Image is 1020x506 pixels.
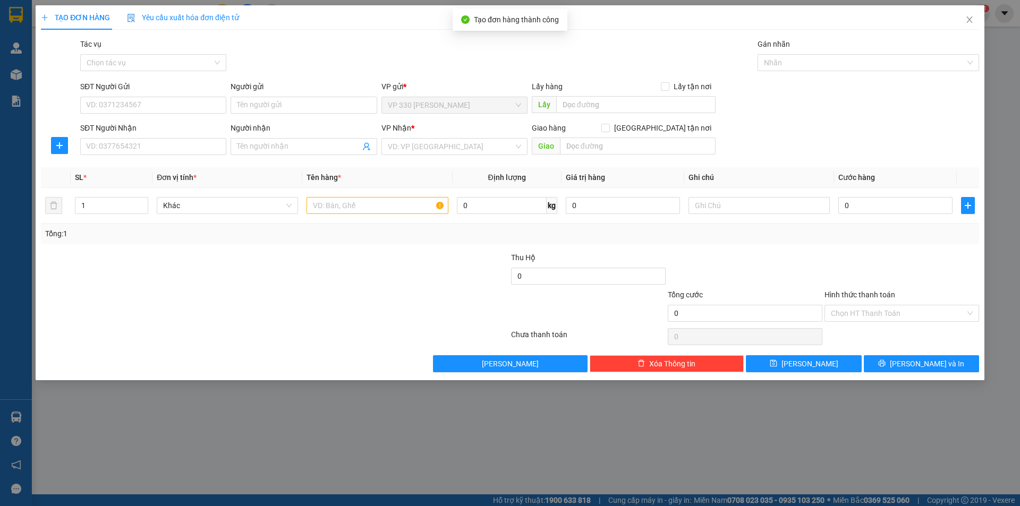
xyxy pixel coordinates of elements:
button: save[PERSON_NAME] [746,355,861,372]
span: [PERSON_NAME] [482,358,539,370]
span: Tên hàng [307,173,341,182]
input: Dọc đường [560,138,716,155]
span: save [770,359,777,368]
input: 0 [566,197,680,214]
span: Thu Hộ [511,253,535,262]
span: [PERSON_NAME] [781,358,838,370]
label: Gán nhãn [758,40,790,48]
button: Close [955,5,984,35]
span: plus [41,14,48,21]
span: Cước hàng [838,173,875,182]
span: TẠO ĐƠN HÀNG [41,13,110,22]
span: SL [75,173,83,182]
label: Hình thức thanh toán [824,290,895,299]
span: user-add [362,142,371,151]
span: plus [962,201,974,210]
div: VP gửi [381,81,528,92]
div: Người nhận [231,122,377,134]
span: delete [637,359,645,368]
div: SĐT Người Nhận [80,122,226,134]
span: Giao hàng [532,124,566,132]
th: Ghi chú [684,167,834,188]
span: Giá trị hàng [566,173,605,182]
button: printer[PERSON_NAME] và In [864,355,979,372]
button: delete [45,197,62,214]
span: [GEOGRAPHIC_DATA] tận nơi [610,122,716,134]
img: icon [127,14,135,22]
span: Tổng cước [668,290,703,299]
button: plus [961,197,975,214]
span: check-circle [461,15,470,24]
span: VP 330 Lê Duẫn [388,97,521,113]
span: Lấy [532,96,556,113]
span: plus [52,141,67,150]
span: Lấy tận nơi [669,81,716,92]
span: Định lượng [488,173,526,182]
span: kg [547,197,557,214]
span: VP Nhận [381,124,411,132]
div: Chưa thanh toán [510,329,667,347]
label: Tác vụ [80,40,101,48]
div: Tổng: 1 [45,228,394,239]
span: Yêu cầu xuất hóa đơn điện tử [127,13,239,22]
div: Người gửi [231,81,377,92]
span: Khác [163,198,292,213]
button: [PERSON_NAME] [433,355,588,372]
button: deleteXóa Thông tin [590,355,744,372]
div: SĐT Người Gửi [80,81,226,92]
input: Ghi Chú [688,197,830,214]
span: Giao [532,138,560,155]
span: Lấy hàng [532,82,563,91]
span: close [965,15,974,24]
span: Xóa Thông tin [649,358,695,370]
span: [PERSON_NAME] và In [890,358,964,370]
span: Tạo đơn hàng thành công [474,15,559,24]
input: Dọc đường [556,96,716,113]
span: Đơn vị tính [157,173,197,182]
input: VD: Bàn, Ghế [307,197,448,214]
button: plus [51,137,68,154]
span: printer [878,359,886,368]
